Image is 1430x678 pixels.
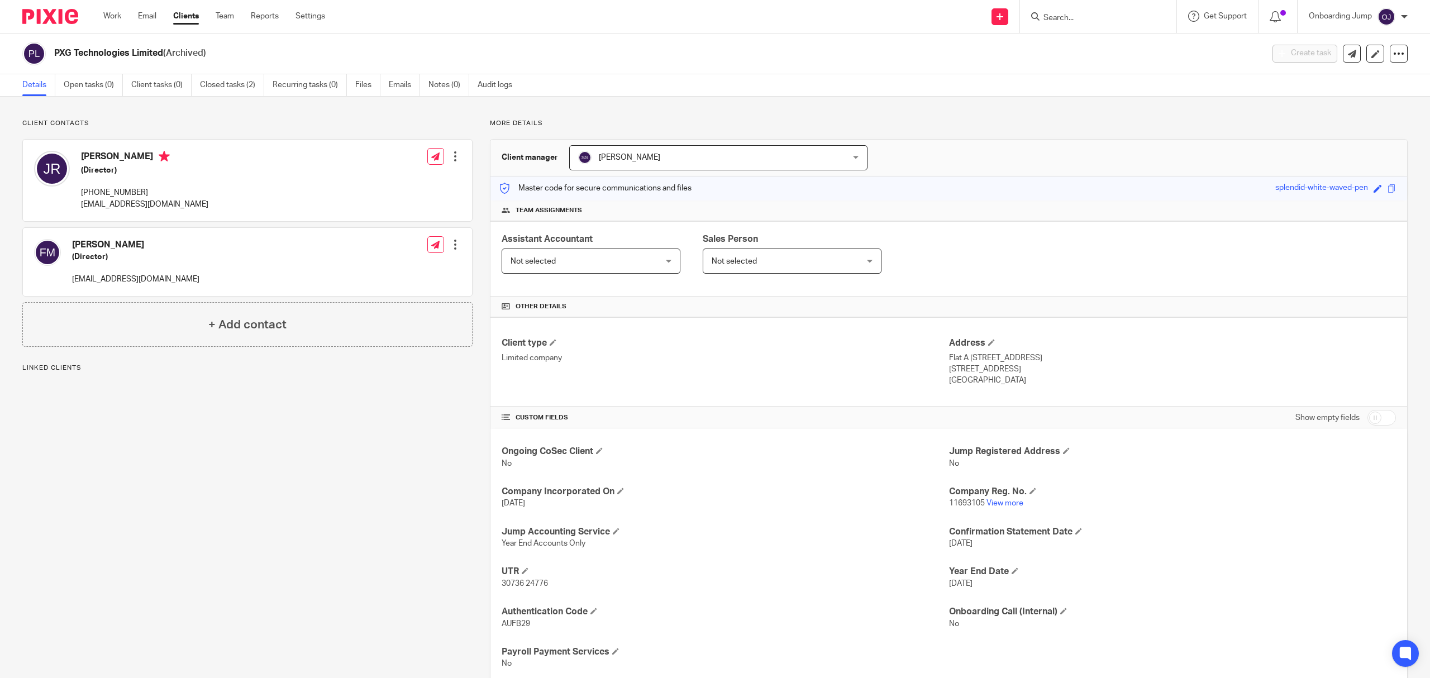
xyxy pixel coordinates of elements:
[502,235,593,243] span: Assistant Accountant
[295,11,325,22] a: Settings
[64,74,123,96] a: Open tasks (0)
[949,375,1396,386] p: [GEOGRAPHIC_DATA]
[208,316,287,333] h4: + Add contact
[949,337,1396,349] h4: Address
[502,486,948,498] h4: Company Incorporated On
[490,119,1408,128] p: More details
[273,74,347,96] a: Recurring tasks (0)
[712,257,757,265] span: Not selected
[703,235,758,243] span: Sales Person
[511,257,556,265] span: Not selected
[1042,13,1143,23] input: Search
[103,11,121,22] a: Work
[389,74,420,96] a: Emails
[949,499,985,507] span: 11693105
[72,239,199,251] h4: [PERSON_NAME]
[502,152,558,163] h3: Client manager
[949,486,1396,498] h4: Company Reg. No.
[502,460,512,467] span: No
[81,151,208,165] h4: [PERSON_NAME]
[22,364,473,373] p: Linked clients
[499,183,692,194] p: Master code for secure communications and files
[516,206,582,215] span: Team assignments
[502,580,548,588] span: 30736 24776
[1204,12,1247,20] span: Get Support
[22,119,473,128] p: Client contacts
[131,74,192,96] a: Client tasks (0)
[502,620,530,628] span: AUFB29
[138,11,156,22] a: Email
[949,580,973,588] span: [DATE]
[949,526,1396,538] h4: Confirmation Statement Date
[502,606,948,618] h4: Authentication Code
[200,74,264,96] a: Closed tasks (2)
[949,606,1396,618] h4: Onboarding Call (Internal)
[949,566,1396,577] h4: Year End Date
[502,646,948,658] h4: Payroll Payment Services
[502,566,948,577] h4: UTR
[1377,8,1395,26] img: svg%3E
[216,11,234,22] a: Team
[578,151,592,164] img: svg%3E
[949,620,959,628] span: No
[22,42,46,65] img: svg%3E
[22,74,55,96] a: Details
[34,151,70,187] img: svg%3E
[949,364,1396,375] p: [STREET_ADDRESS]
[54,47,1016,59] h2: PXG Technologies Limited
[599,154,660,161] span: [PERSON_NAME]
[81,165,208,176] h5: (Director)
[502,352,948,364] p: Limited company
[163,49,206,58] span: (Archived)
[72,274,199,285] p: [EMAIL_ADDRESS][DOMAIN_NAME]
[502,337,948,349] h4: Client type
[516,302,566,311] span: Other details
[1295,412,1360,423] label: Show empty fields
[81,187,208,198] p: [PHONE_NUMBER]
[159,151,170,162] i: Primary
[34,239,61,266] img: svg%3E
[949,539,973,547] span: [DATE]
[949,460,959,467] span: No
[1272,45,1337,63] button: Create task
[428,74,469,96] a: Notes (0)
[502,660,512,667] span: No
[502,539,585,547] span: Year End Accounts Only
[949,352,1396,364] p: Flat A [STREET_ADDRESS]
[986,499,1023,507] a: View more
[173,11,199,22] a: Clients
[502,446,948,457] h4: Ongoing CoSec Client
[81,199,208,210] p: [EMAIL_ADDRESS][DOMAIN_NAME]
[22,9,78,24] img: Pixie
[949,446,1396,457] h4: Jump Registered Address
[251,11,279,22] a: Reports
[502,499,525,507] span: [DATE]
[1275,182,1368,195] div: splendid-white-waved-pen
[1309,11,1372,22] p: Onboarding Jump
[502,526,948,538] h4: Jump Accounting Service
[502,413,948,422] h4: CUSTOM FIELDS
[478,74,521,96] a: Audit logs
[72,251,199,262] h5: (Director)
[355,74,380,96] a: Files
